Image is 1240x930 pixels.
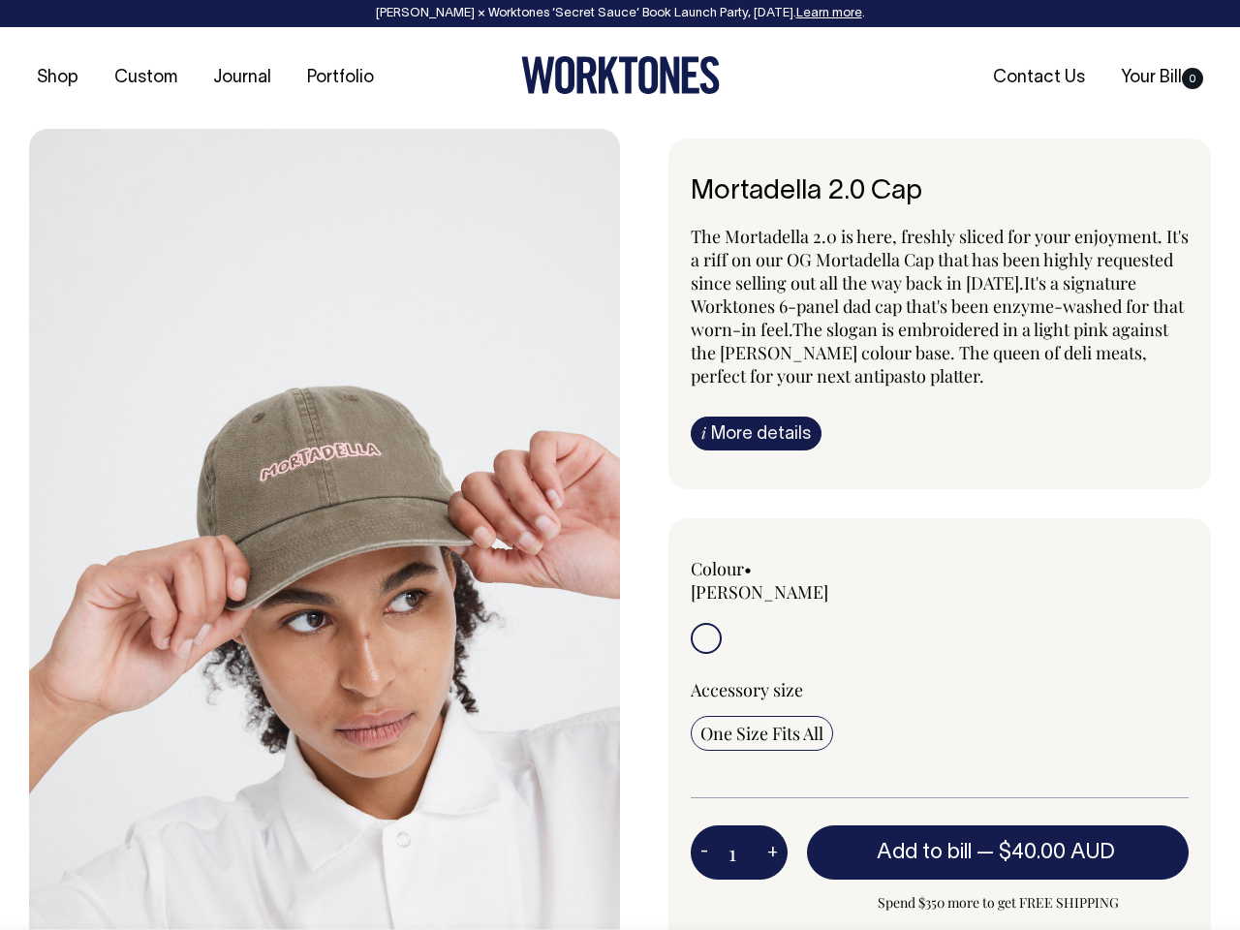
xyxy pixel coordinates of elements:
[691,271,1184,387] span: It's a signature Worktones 6-panel dad cap that's been enzyme-washed for that worn-in feel. The s...
[107,62,185,94] a: Custom
[1113,62,1211,94] a: Your Bill0
[691,225,1189,387] p: The Mortadella 2.0 is here, freshly sliced for your enjoyment. It's a riff on our OG Mortadella C...
[999,843,1115,862] span: $40.00 AUD
[691,678,1189,701] div: Accessory size
[1182,68,1203,89] span: 0
[691,833,718,872] button: -
[976,843,1120,862] span: —
[807,891,1189,914] span: Spend $350 more to get FREE SHIPPING
[691,417,821,450] a: iMore details
[691,716,833,751] input: One Size Fits All
[807,825,1189,880] button: Add to bill —$40.00 AUD
[985,62,1093,94] a: Contact Us
[877,843,972,862] span: Add to bill
[691,557,890,604] div: Colour
[299,62,382,94] a: Portfolio
[758,833,788,872] button: +
[700,722,823,745] span: One Size Fits All
[691,177,1189,207] h1: Mortadella 2.0 Cap
[29,62,86,94] a: Shop
[19,7,1221,20] div: [PERSON_NAME] × Worktones ‘Secret Sauce’ Book Launch Party, [DATE]. .
[701,422,706,443] span: i
[796,8,862,19] a: Learn more
[205,62,279,94] a: Journal
[744,557,752,580] span: •
[691,580,828,604] label: [PERSON_NAME]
